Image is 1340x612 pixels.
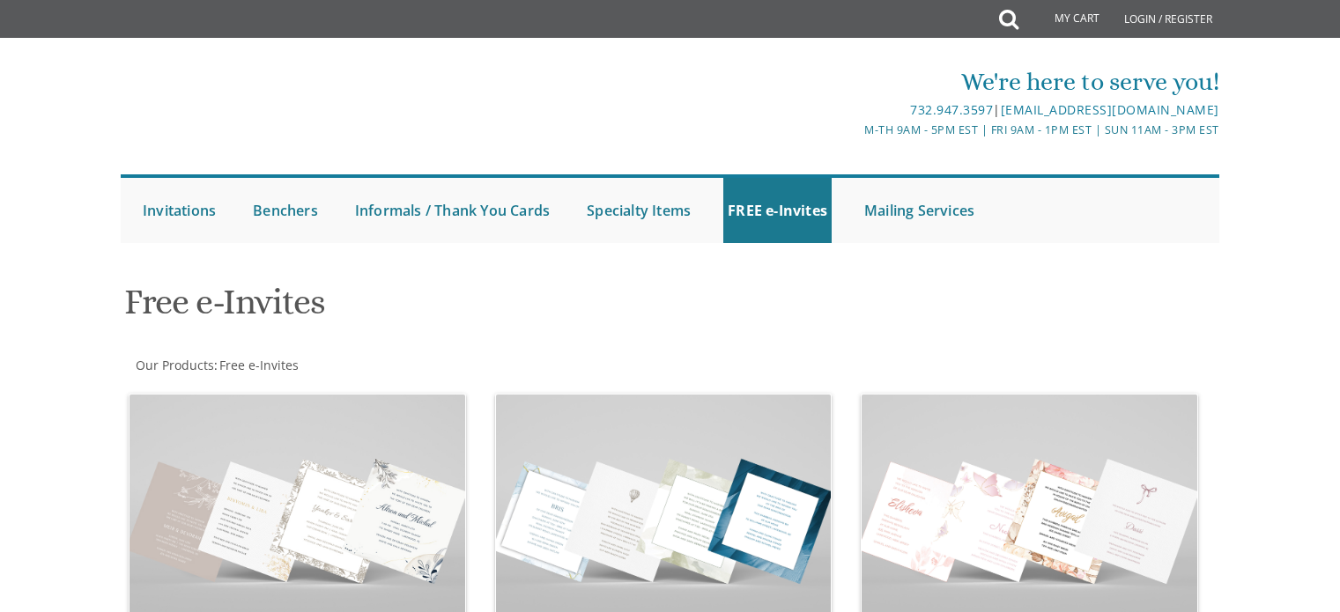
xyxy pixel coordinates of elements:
a: Informals / Thank You Cards [351,178,554,243]
a: 732.947.3597 [910,101,993,118]
a: Specialty Items [582,178,695,243]
div: : [121,357,670,374]
a: Benchers [248,178,322,243]
a: My Cart [1017,2,1112,37]
div: M-Th 9am - 5pm EST | Fri 9am - 1pm EST | Sun 11am - 3pm EST [488,121,1219,139]
a: Our Products [134,357,214,373]
h1: Free e-Invites [124,283,843,335]
div: | [488,100,1219,121]
a: Invitations [138,178,220,243]
a: [EMAIL_ADDRESS][DOMAIN_NAME] [1001,101,1219,118]
span: Free e-Invites [219,357,299,373]
a: Mailing Services [860,178,979,243]
a: Free e-Invites [218,357,299,373]
div: We're here to serve you! [488,64,1219,100]
a: FREE e-Invites [723,178,832,243]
